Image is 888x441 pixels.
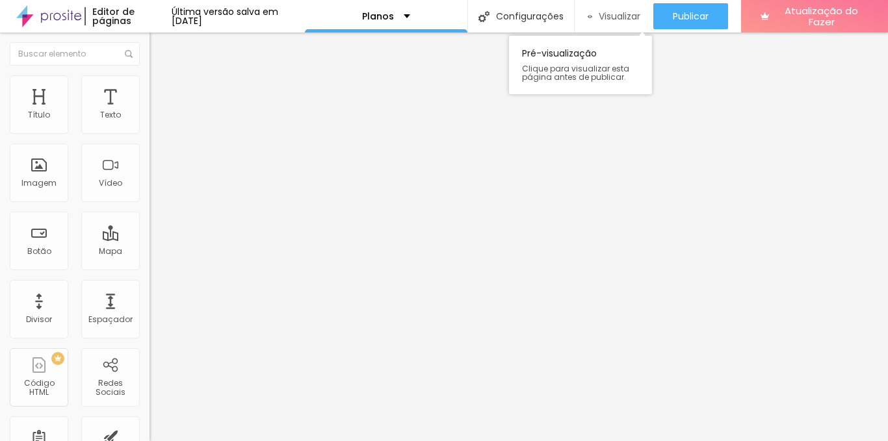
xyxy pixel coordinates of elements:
[99,177,122,188] font: Vídeo
[10,42,140,66] input: Buscar elemento
[96,377,125,397] font: Redes Sociais
[478,11,490,22] img: Ícone
[100,109,121,120] font: Texto
[21,177,57,188] font: Imagem
[673,10,709,23] font: Publicar
[92,5,135,27] font: Editor de páginas
[522,63,629,82] font: Clique para visualizar esta página antes de publicar.
[26,314,52,325] font: Divisor
[362,10,394,23] font: Planos
[575,3,653,29] button: Visualizar
[27,246,51,257] font: Botão
[522,47,597,60] font: Pré-visualização
[99,246,122,257] font: Mapa
[28,109,50,120] font: Título
[125,50,133,58] img: Ícone
[172,5,278,27] font: Última versão salva em [DATE]
[599,10,640,23] font: Visualizar
[88,314,133,325] font: Espaçador
[785,4,858,29] font: Atualização do Fazer
[496,10,564,23] font: Configurações
[24,377,55,397] font: Código HTML
[653,3,728,29] button: Publicar
[150,32,888,441] iframe: Editor
[588,11,592,22] img: view-1.svg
